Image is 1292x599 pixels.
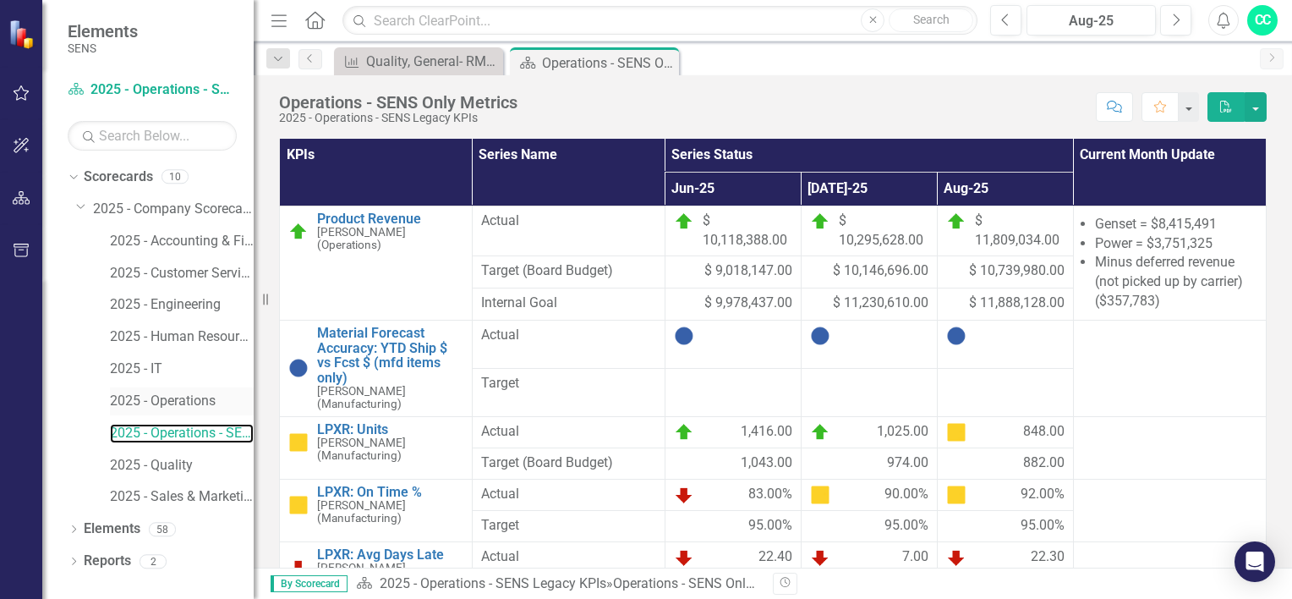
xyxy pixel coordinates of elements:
a: Product Revenue [317,212,463,227]
td: Double-Click to Edit [1073,320,1266,416]
td: Double-Click to Edit [801,416,937,448]
span: $ 11,888,128.00 [969,294,1065,313]
div: Operations - SENS Only Metrics [613,575,800,591]
span: Search [913,13,950,26]
td: Double-Click to Edit [801,510,937,541]
a: 2025 - Accounting & Finance [110,232,254,251]
td: Double-Click to Edit [801,448,937,479]
img: No Information [674,326,694,346]
td: Double-Click to Edit Right Click for Context Menu [280,479,473,541]
div: 2 [140,554,167,569]
img: At Risk [946,485,966,505]
span: 848.00 [1023,422,1065,442]
span: Actual [481,422,656,442]
div: 58 [149,522,176,536]
span: $ 9,978,437.00 [704,294,792,313]
span: 7.00 [902,547,928,568]
span: Actual [481,547,656,567]
input: Search ClearPoint... [342,6,977,36]
div: 10 [161,170,189,184]
span: Elements [68,21,138,41]
td: Double-Click to Edit [937,368,1073,416]
td: Double-Click to Edit [665,448,801,479]
span: 95.00% [884,516,928,536]
div: Open Intercom Messenger [1235,541,1275,582]
img: On Target [810,212,830,232]
img: No Information [810,326,830,346]
td: Double-Click to Edit [1073,479,1266,541]
a: 2025 - Human Resources [110,327,254,347]
span: Actual [481,326,656,345]
td: Double-Click to Edit [937,510,1073,541]
small: [PERSON_NAME] (Manufacturing) [317,385,463,410]
img: ClearPoint Strategy [8,19,38,48]
small: [PERSON_NAME] (Manufacturing) [317,562,463,587]
div: Quality, General- RMR Cycle Time [366,51,499,72]
a: 2025 - Customer Service [110,264,254,283]
img: On Target [810,422,830,442]
img: Below Target [288,558,309,578]
td: Double-Click to Edit Right Click for Context Menu [280,320,473,416]
li: Power = $3,751,325 [1095,234,1257,254]
td: Double-Click to Edit [801,479,937,510]
small: [PERSON_NAME] (Manufacturing) [317,437,463,462]
td: Double-Click to Edit [665,368,801,416]
span: Actual [481,212,656,231]
td: Double-Click to Edit [665,320,801,368]
img: No Information [946,326,966,346]
img: At Risk [288,432,309,453]
img: On Target [674,422,694,442]
td: Double-Click to Edit [665,256,801,289]
button: Aug-25 [1026,5,1156,36]
span: $ 10,118,388.00 [703,212,792,250]
li: Minus deferred revenue (not picked up by carrier) ($357,783) [1095,253,1257,311]
img: Below Target [946,547,966,568]
td: Double-Click to Edit [801,256,937,289]
a: Scorecards [84,168,153,187]
td: Double-Click to Edit [937,256,1073,289]
span: $ 10,146,696.00 [833,261,928,281]
img: On Target [288,222,309,242]
span: Target (Board Budget) [481,261,656,281]
td: Double-Click to Edit [665,510,801,541]
span: Target [481,516,656,536]
span: 92.00% [1021,485,1065,505]
span: 90.00% [884,485,928,505]
td: Double-Click to Edit [801,368,937,416]
td: Double-Click to Edit [801,206,937,256]
span: 974.00 [887,453,928,473]
div: 2025 - Operations - SENS Legacy KPIs [279,112,517,124]
small: [PERSON_NAME] (Manufacturing) [317,499,463,525]
img: Below Target [674,547,694,568]
td: Double-Click to Edit [665,479,801,510]
a: 2025 - Engineering [110,295,254,315]
span: Target (Board Budget) [481,453,656,473]
a: 2025 - Operations - SENS Legacy KPIs [68,80,237,100]
div: » [356,574,760,594]
img: On Target [674,212,694,232]
td: Double-Click to Edit [1073,206,1266,320]
a: Reports [84,552,131,571]
span: 95.00% [1021,516,1065,536]
span: 1,043.00 [741,453,792,473]
span: By Scorecard [271,575,348,592]
img: At Risk [810,485,830,505]
img: Below Target [674,485,694,505]
td: Double-Click to Edit [665,289,801,321]
div: Aug-25 [1032,11,1150,31]
a: 2025 - Quality [110,456,254,475]
button: CC [1247,5,1278,36]
td: Double-Click to Edit [937,320,1073,368]
small: [PERSON_NAME] (Operations) [317,226,463,251]
span: 22.30 [1031,547,1065,568]
img: Below Target [810,547,830,568]
span: $ 11,230,610.00 [833,294,928,313]
a: Quality, General- RMR Cycle Time [338,51,499,72]
img: At Risk [946,422,966,442]
span: 95.00% [748,516,792,536]
img: On Target [946,212,966,232]
td: Double-Click to Edit [937,448,1073,479]
span: $ 10,739,980.00 [969,261,1065,281]
span: Internal Goal [481,294,656,313]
